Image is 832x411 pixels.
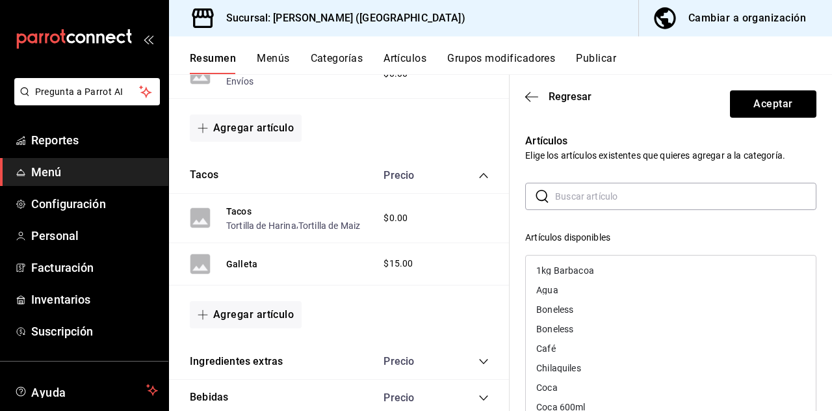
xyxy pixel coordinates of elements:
[9,94,160,108] a: Pregunta a Parrot AI
[526,378,816,397] div: Coca
[526,319,816,339] div: Boneless
[35,85,140,99] span: Pregunta a Parrot AI
[190,301,302,328] button: Agregar artículo
[525,90,591,103] button: Regresar
[447,52,555,74] button: Grupos modificadores
[226,205,252,218] button: Tacos
[14,78,160,105] button: Pregunta a Parrot AI
[383,257,413,271] span: $15.00
[383,52,426,74] button: Artículos
[525,231,816,245] div: Artículos disponibles
[525,149,816,162] p: Elige los artículos existentes que quieres agregar a la categoría.
[31,382,141,398] span: Ayuda
[226,75,253,88] button: Envíos
[31,227,158,245] span: Personal
[31,323,158,340] span: Suscripción
[31,291,158,308] span: Inventarios
[226,258,257,271] button: Galleta
[688,9,806,27] div: Cambiar a organización
[526,261,816,280] div: 1kg Barbacoa
[536,285,558,295] div: Agua
[526,280,816,300] div: Agua
[370,391,454,404] div: Precio
[370,169,454,181] div: Precio
[311,52,363,74] button: Categorías
[31,259,158,276] span: Facturación
[526,358,816,378] div: Chilaquiles
[190,354,283,369] button: Ingredientes extras
[190,390,228,405] button: Bebidas
[555,183,816,209] input: Buscar artículo
[478,356,489,367] button: collapse-category-row
[383,211,408,225] span: $0.00
[190,168,218,183] button: Tacos
[576,52,616,74] button: Publicar
[257,52,289,74] button: Menús
[525,133,816,149] p: Artículos
[478,393,489,403] button: collapse-category-row
[190,52,236,74] button: Resumen
[526,300,816,319] div: Boneless
[226,219,296,232] button: Tortilla de Harina
[536,364,580,373] div: Chilaquiles
[226,218,360,232] div: ,
[536,325,573,334] div: Boneless
[536,344,556,353] div: Café
[536,383,558,392] div: Coca
[298,219,360,232] button: Tortilla de Maiz
[143,34,153,44] button: open_drawer_menu
[216,10,465,26] h3: Sucursal: [PERSON_NAME] ([GEOGRAPHIC_DATA])
[370,355,454,367] div: Precio
[31,131,158,149] span: Reportes
[526,339,816,358] div: Café
[190,114,302,142] button: Agregar artículo
[31,195,158,213] span: Configuración
[549,90,591,103] span: Regresar
[536,305,573,314] div: Boneless
[730,90,816,118] button: Aceptar
[31,163,158,181] span: Menú
[536,266,594,275] div: 1kg Barbacoa
[190,52,832,74] div: navigation tabs
[478,170,489,181] button: collapse-category-row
